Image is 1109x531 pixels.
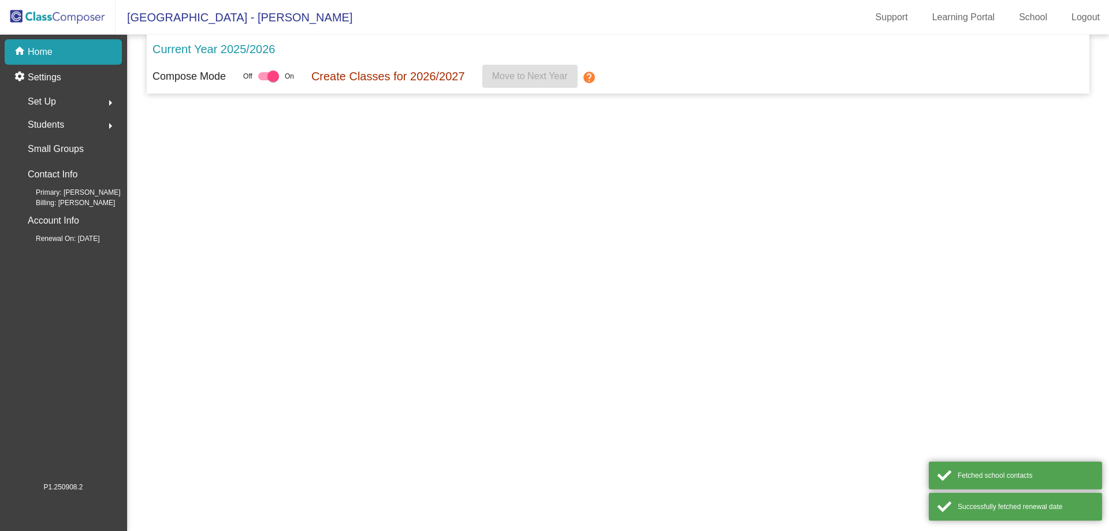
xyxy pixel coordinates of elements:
[311,68,465,85] p: Create Classes for 2026/2027
[116,8,352,27] span: [GEOGRAPHIC_DATA] - [PERSON_NAME]
[28,213,79,229] p: Account Info
[28,141,84,157] p: Small Groups
[17,198,115,208] span: Billing: [PERSON_NAME]
[243,71,252,81] span: Off
[152,40,275,58] p: Current Year 2025/2026
[1062,8,1109,27] a: Logout
[152,69,226,84] p: Compose Mode
[28,166,77,183] p: Contact Info
[492,71,568,81] span: Move to Next Year
[14,70,28,84] mat-icon: settings
[866,8,917,27] a: Support
[285,71,294,81] span: On
[14,45,28,59] mat-icon: home
[17,187,121,198] span: Primary: [PERSON_NAME]
[103,96,117,110] mat-icon: arrow_right
[582,70,596,84] mat-icon: help
[28,94,56,110] span: Set Up
[958,502,1093,512] div: Successfully fetched renewal date
[28,45,53,59] p: Home
[103,119,117,133] mat-icon: arrow_right
[482,65,578,88] button: Move to Next Year
[28,117,64,133] span: Students
[1010,8,1056,27] a: School
[28,70,61,84] p: Settings
[17,233,99,244] span: Renewal On: [DATE]
[958,470,1093,481] div: Fetched school contacts
[923,8,1004,27] a: Learning Portal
